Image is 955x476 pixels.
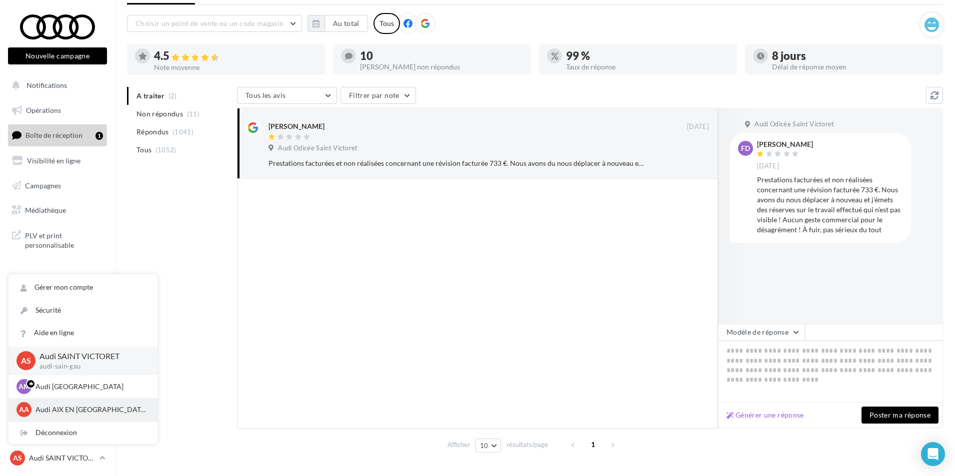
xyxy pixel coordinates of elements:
p: audi-sain-gau [39,362,141,371]
div: Taux de réponse [566,63,729,70]
div: Tous [373,13,400,34]
button: Filtrer par note [340,87,416,104]
span: [DATE] [757,162,779,171]
div: 1 [95,132,103,140]
div: Prestations facturées et non réalisées concernant une révision facturée 733 €. Nous avons du nous... [268,158,644,168]
p: Audi [GEOGRAPHIC_DATA] [35,382,145,392]
button: 10 [475,439,501,453]
div: [PERSON_NAME] [268,121,324,131]
div: [PERSON_NAME] [757,141,813,148]
a: Gérer mon compte [8,276,157,299]
span: Notifications [26,81,67,89]
div: Prestations facturées et non réalisées concernant une révision facturée 733 €. Nous avons du nous... [757,175,903,235]
span: Visibilité en ligne [27,156,80,165]
a: Aide en ligne [8,322,157,344]
span: Médiathèque [25,206,66,214]
span: (11) [187,110,199,118]
span: résultats/page [506,440,548,450]
a: Visibilité en ligne [6,150,109,171]
a: AS Audi SAINT VICTORET [8,449,107,468]
div: [PERSON_NAME] non répondus [360,63,523,70]
a: PLV et print personnalisable [6,225,109,254]
button: Générer une réponse [722,409,808,421]
span: Boîte de réception [25,131,82,139]
button: Poster ma réponse [861,407,938,424]
span: Campagnes [25,181,61,189]
div: 8 jours [772,50,935,61]
a: Campagnes [6,175,109,196]
span: Opérations [26,106,61,114]
button: Tous les avis [237,87,337,104]
button: Modèle de réponse [718,324,805,341]
p: Audi AIX EN [GEOGRAPHIC_DATA] [35,405,145,415]
div: 4.5 [154,50,317,62]
button: Choisir un point de vente ou un code magasin [127,15,302,32]
button: Au total [324,15,368,32]
button: Au total [307,15,368,32]
span: Tous les avis [245,91,286,99]
div: 10 [360,50,523,61]
div: Déconnexion [8,422,157,444]
span: Non répondus [136,109,183,119]
span: AS [13,453,22,463]
span: fd [741,143,750,153]
button: Notifications [6,75,105,96]
span: AA [19,405,29,415]
span: [DATE] [687,122,709,131]
p: Audi SAINT VICTORET [29,453,95,463]
a: Boîte de réception1 [6,124,109,146]
span: AS [21,355,31,367]
a: Médiathèque [6,200,109,221]
span: Audi Odicée Saint Victoret [278,144,357,153]
span: (1052) [155,146,176,154]
span: Choisir un point de vente ou un code magasin [135,19,283,27]
span: 10 [480,442,488,450]
div: Note moyenne [154,64,317,71]
span: Répondus [136,127,169,137]
div: Délai de réponse moyen [772,63,935,70]
span: (1041) [172,128,193,136]
span: Afficher [447,440,470,450]
span: Audi Odicée Saint Victoret [754,120,834,129]
span: AM [18,382,30,392]
button: Nouvelle campagne [8,47,107,64]
p: Audi SAINT VICTORET [39,351,141,362]
a: Opérations [6,100,109,121]
div: 99 % [566,50,729,61]
div: Open Intercom Messenger [921,442,945,466]
span: Tous [136,145,151,155]
span: PLV et print personnalisable [25,229,103,250]
span: 1 [585,437,601,453]
a: Sécurité [8,299,157,322]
